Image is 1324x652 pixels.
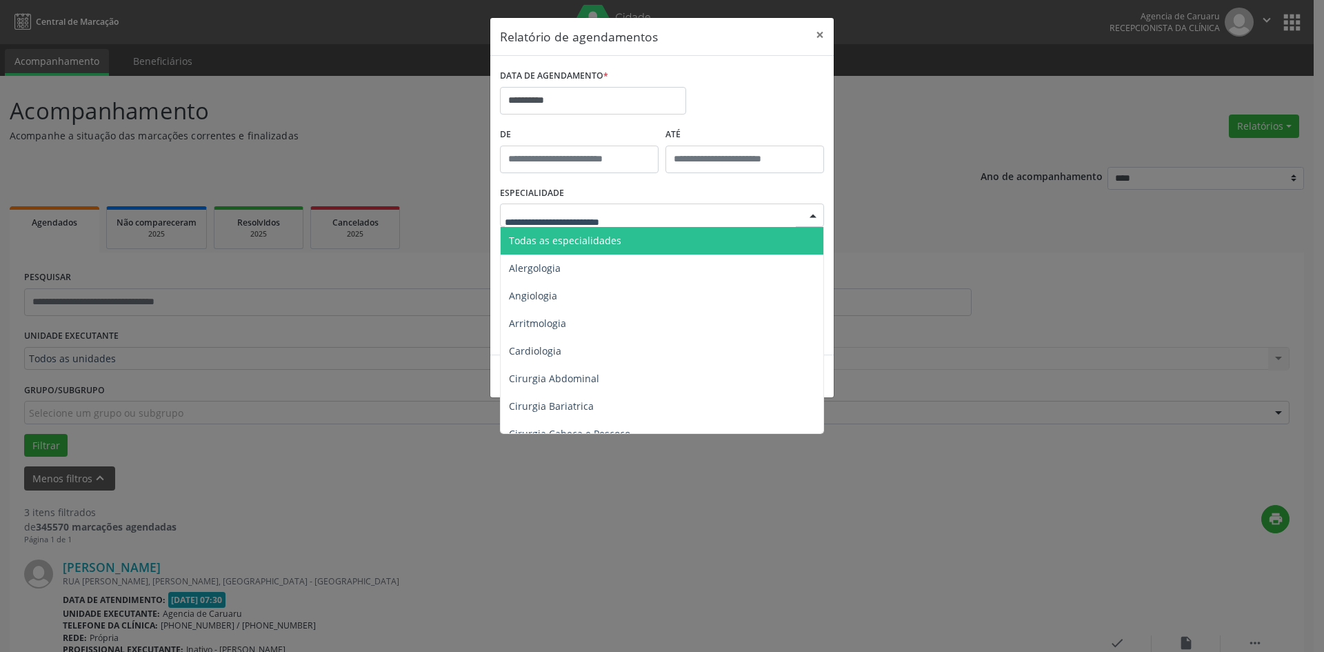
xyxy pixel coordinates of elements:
[806,18,834,52] button: Close
[509,234,621,247] span: Todas as especialidades
[500,66,608,87] label: DATA DE AGENDAMENTO
[500,183,564,204] label: ESPECIALIDADE
[500,28,658,46] h5: Relatório de agendamentos
[509,399,594,413] span: Cirurgia Bariatrica
[500,124,659,146] label: De
[509,372,599,385] span: Cirurgia Abdominal
[509,344,561,357] span: Cardiologia
[509,317,566,330] span: Arritmologia
[509,289,557,302] span: Angiologia
[665,124,824,146] label: ATÉ
[509,261,561,275] span: Alergologia
[509,427,630,440] span: Cirurgia Cabeça e Pescoço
